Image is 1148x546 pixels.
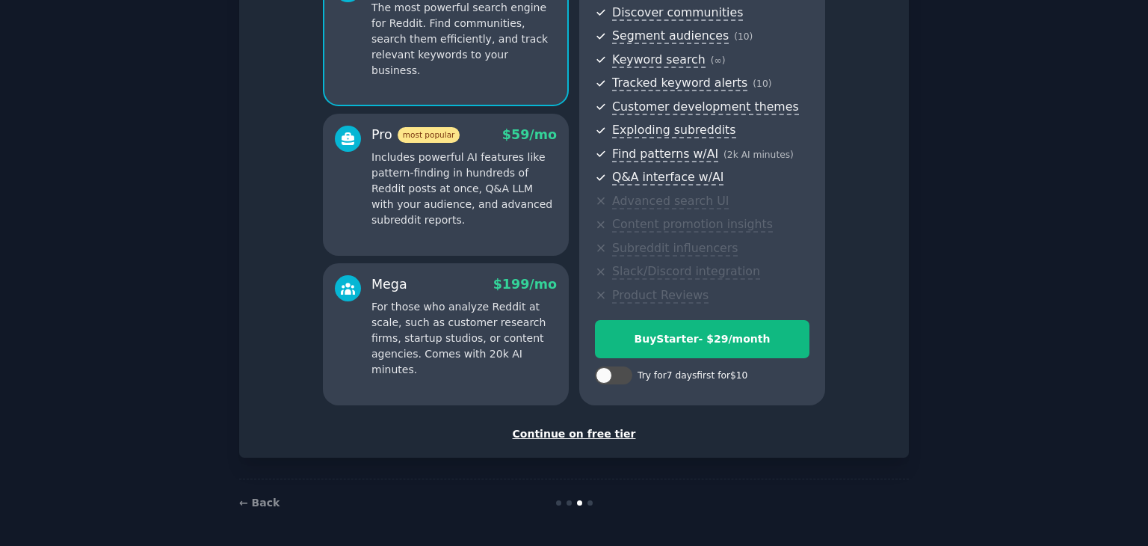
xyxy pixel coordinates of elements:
[612,288,709,304] span: Product Reviews
[239,497,280,509] a: ← Back
[734,31,753,42] span: ( 10 )
[595,320,809,358] button: BuyStarter- $29/month
[255,426,893,442] div: Continue on free tier
[398,127,460,143] span: most popular
[753,79,771,89] span: ( 10 )
[371,275,407,294] div: Mega
[493,277,557,292] span: $ 199 /mo
[612,76,747,91] span: Tracked keyword alerts
[612,52,706,68] span: Keyword search
[612,217,773,233] span: Content promotion insights
[638,369,747,383] div: Try for 7 days first for $10
[612,5,743,21] span: Discover communities
[371,299,557,378] p: For those who analyze Reddit at scale, such as customer research firms, startup studios, or conte...
[612,264,760,280] span: Slack/Discord integration
[612,241,738,257] span: Subreddit influencers
[371,126,460,144] div: Pro
[612,170,723,185] span: Q&A interface w/AI
[596,331,809,347] div: Buy Starter - $ 29 /month
[371,150,557,228] p: Includes powerful AI features like pattern-finding in hundreds of Reddit posts at once, Q&A LLM w...
[612,147,718,162] span: Find patterns w/AI
[612,194,729,209] span: Advanced search UI
[723,150,794,160] span: ( 2k AI minutes )
[711,55,726,66] span: ( ∞ )
[502,127,557,142] span: $ 59 /mo
[612,99,799,115] span: Customer development themes
[612,123,735,138] span: Exploding subreddits
[612,28,729,44] span: Segment audiences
